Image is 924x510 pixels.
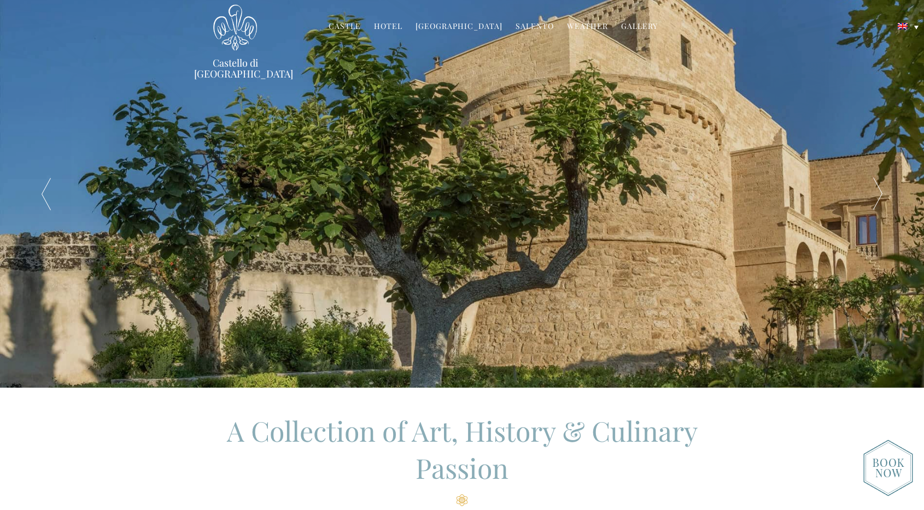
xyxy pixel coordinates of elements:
a: Hotel [374,21,402,33]
img: English [898,23,908,29]
img: new-booknow.png [863,440,913,496]
a: Gallery [621,21,658,33]
img: Castello di Ugento [213,4,257,51]
a: Weather [567,21,608,33]
a: [GEOGRAPHIC_DATA] [416,21,502,33]
span: A Collection of Art, History & Culinary Passion [227,412,698,486]
a: Castello di [GEOGRAPHIC_DATA] [194,57,276,79]
a: Castle [329,21,361,33]
a: Salento [516,21,554,33]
